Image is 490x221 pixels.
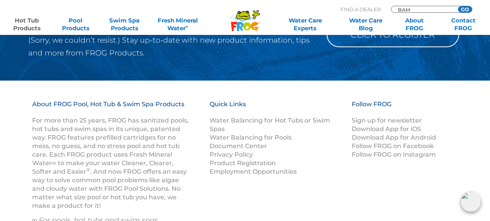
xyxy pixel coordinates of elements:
a: Download App for Android [351,134,436,141]
a: PoolProducts [57,17,95,32]
a: Water CareBlog [347,17,385,32]
h3: Follow FROG [351,100,448,116]
a: Follow FROG on Instagram [351,151,435,158]
sup: ∞ [186,24,189,29]
a: Document Center [210,142,267,150]
a: Download App for iOS [351,125,421,133]
p: Find A Dealer [340,6,381,13]
a: ContactFROG [444,17,482,32]
p: (Sorry, we couldn’t resist.) Stay up-to-date with new product information, tips and more from FRO... [28,34,315,59]
input: GO [458,6,472,12]
a: Click to Register [327,22,459,47]
sup: ® [86,167,90,173]
a: AboutFROG [395,17,433,32]
a: Product Registration [210,159,276,167]
a: Water CareExperts [274,17,336,32]
a: Water Balancing for Pools [210,134,292,141]
a: Water Balancing for Hot Tubs or Swim Spas [210,117,330,133]
img: openIcon [461,192,481,212]
a: Follow FROG on Facebook [351,142,433,150]
a: Swim SpaProducts [105,17,143,32]
input: Zip Code Form [397,6,449,13]
a: Employment Opportunities [210,168,297,175]
a: Hot TubProducts [8,17,46,32]
a: Sign up for newsletter [351,117,421,124]
a: Privacy Policy [210,151,253,158]
p: For more than 25 years, FROG has sanitized pools, hot tubs and swim spas in its unique, patented ... [32,116,190,210]
h3: Quick Links [210,100,342,116]
a: Fresh MineralWater∞ [154,17,202,32]
h3: About FROG Pool, Hot Tub & Swim Spa Products [32,100,190,116]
